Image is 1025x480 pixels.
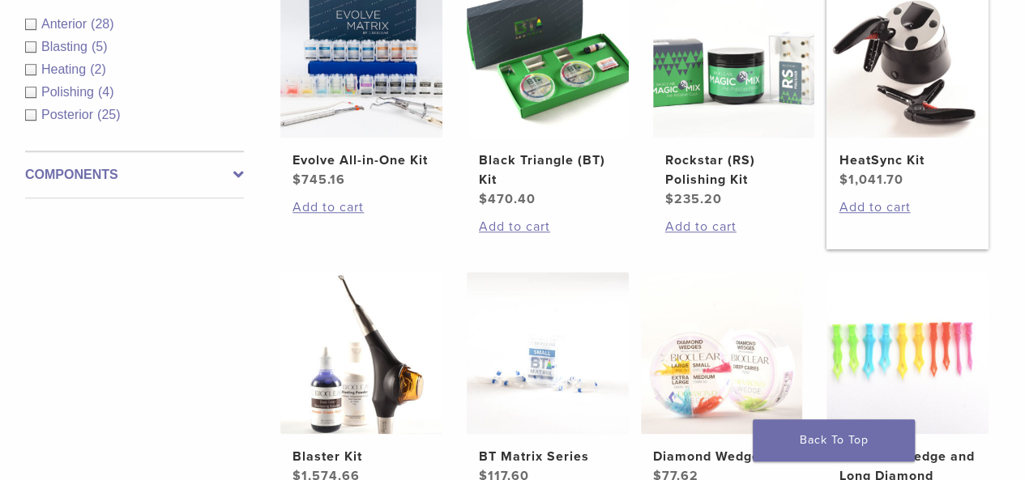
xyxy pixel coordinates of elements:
[91,17,113,31] span: (28)
[839,172,903,188] bdi: 1,041.70
[41,85,98,99] span: Polishing
[665,191,674,207] span: $
[753,419,915,461] a: Back To Top
[41,62,90,76] span: Heating
[479,217,617,236] a: Add to cart: “Black Triangle (BT) Kit”
[25,165,244,185] label: Components
[653,447,791,466] h2: Diamond Wedge Kits
[826,272,989,434] img: Diamond Wedge and Long Diamond Wedge
[665,151,803,189] h2: Rockstar (RS) Polishing Kit
[41,108,97,121] span: Posterior
[665,217,803,236] a: Add to cart: “Rockstar (RS) Polishing Kit”
[97,108,120,121] span: (25)
[90,62,106,76] span: (2)
[41,40,92,53] span: Blasting
[839,198,976,217] a: Add to cart: “HeatSync Kit”
[98,85,114,99] span: (4)
[479,447,617,466] h2: BT Matrix Series
[467,272,629,434] img: BT Matrix Series
[479,191,488,207] span: $
[293,172,345,188] bdi: 745.16
[479,191,536,207] bdi: 470.40
[293,151,430,170] h2: Evolve All-in-One Kit
[41,17,91,31] span: Anterior
[280,272,442,434] img: Blaster Kit
[92,40,108,53] span: (5)
[839,172,848,188] span: $
[293,198,430,217] a: Add to cart: “Evolve All-in-One Kit”
[293,447,430,466] h2: Blaster Kit
[479,151,617,189] h2: Black Triangle (BT) Kit
[293,172,301,188] span: $
[839,151,976,170] h2: HeatSync Kit
[665,191,722,207] bdi: 235.20
[641,272,803,434] img: Diamond Wedge Kits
